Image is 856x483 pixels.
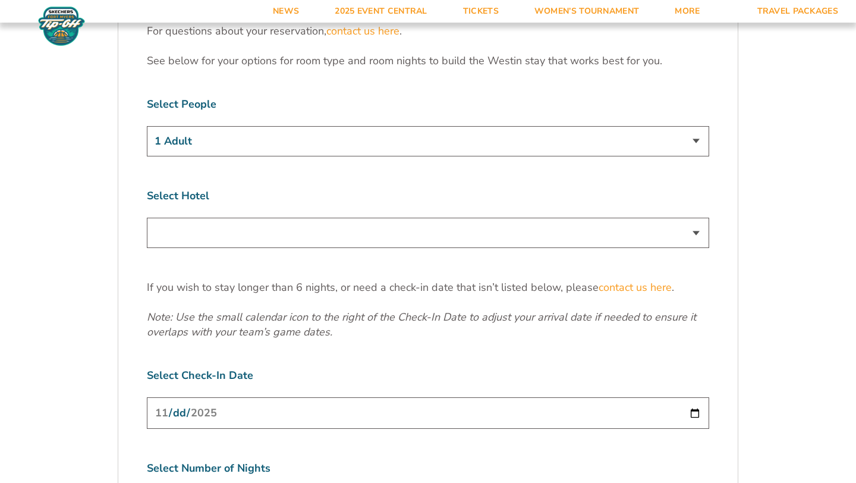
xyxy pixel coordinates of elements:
[147,54,709,68] p: See below for your options for room type and room nights to build the Westin stay that works best...
[147,97,709,112] label: Select People
[147,189,709,203] label: Select Hotel
[326,24,399,39] a: contact us here
[147,461,709,476] label: Select Number of Nights
[147,280,709,295] p: If you wish to stay longer than 6 nights, or need a check-in date that isn’t listed below, please .
[599,280,672,295] a: contact us here
[147,310,696,339] span: Note: Use the small calendar icon to the right of the Check-In Date to adjust your arrival date i...
[147,368,709,383] label: Select Check-In Date
[36,6,87,46] img: Fort Myers Tip-Off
